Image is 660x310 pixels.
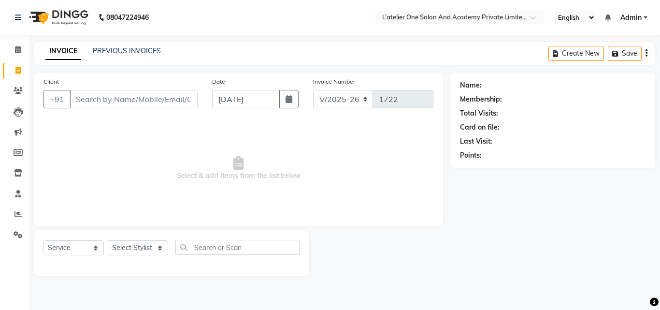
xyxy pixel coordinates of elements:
b: 08047224946 [106,4,149,31]
button: Save [608,46,642,61]
button: Create New [548,46,604,61]
div: Card on file: [460,122,500,133]
div: Last Visit: [460,136,492,147]
button: +91 [43,90,71,108]
a: PREVIOUS INVOICES [93,46,161,55]
div: Points: [460,150,482,161]
div: Membership: [460,94,502,104]
input: Search or Scan [175,240,300,255]
label: Client [43,77,59,86]
label: Date [212,77,225,86]
img: logo [25,4,91,31]
label: Invoice Number [313,77,355,86]
div: Total Visits: [460,108,498,118]
input: Search by Name/Mobile/Email/Code [70,90,198,108]
a: INVOICE [45,43,81,60]
span: Select & add items from the list below [43,120,433,217]
span: Admin [620,13,642,23]
div: Name: [460,80,482,90]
